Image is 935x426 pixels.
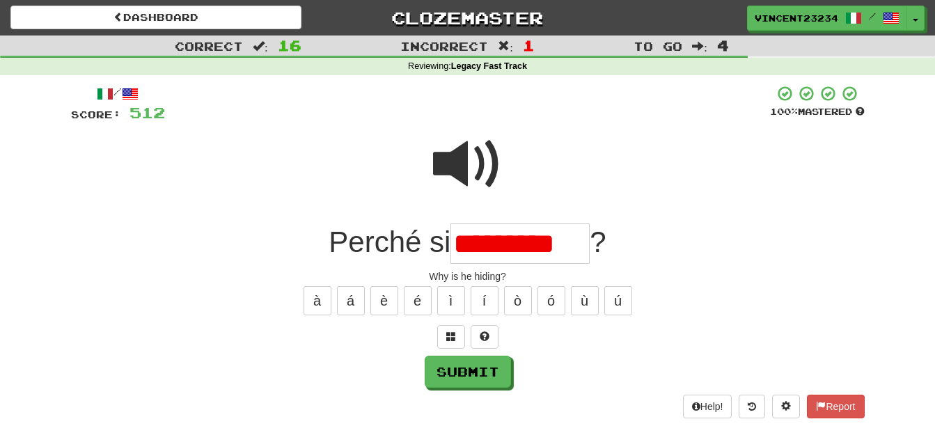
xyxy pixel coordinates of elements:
[807,395,864,418] button: Report
[504,286,532,315] button: ò
[129,104,165,121] span: 512
[571,286,599,315] button: ù
[537,286,565,315] button: ó
[437,325,465,349] button: Switch sentence to multiple choice alt+p
[770,106,798,117] span: 100 %
[634,39,682,53] span: To go
[337,286,365,315] button: á
[425,356,511,388] button: Submit
[400,39,488,53] span: Incorrect
[604,286,632,315] button: ú
[71,85,165,102] div: /
[692,40,707,52] span: :
[770,106,865,118] div: Mastered
[304,286,331,315] button: à
[71,269,865,283] div: Why is he hiding?
[755,12,838,24] span: Vincent23234
[71,109,121,120] span: Score:
[278,37,301,54] span: 16
[869,11,876,21] span: /
[717,37,729,54] span: 4
[451,61,527,71] strong: Legacy Fast Track
[590,226,606,258] span: ?
[437,286,465,315] button: ì
[175,39,243,53] span: Correct
[471,325,498,349] button: Single letter hint - you only get 1 per sentence and score half the points! alt+h
[322,6,613,30] a: Clozemaster
[471,286,498,315] button: í
[498,40,513,52] span: :
[370,286,398,315] button: è
[739,395,765,418] button: Round history (alt+y)
[404,286,432,315] button: é
[523,37,535,54] span: 1
[329,226,450,258] span: Perché si
[747,6,907,31] a: Vincent23234 /
[253,40,268,52] span: :
[10,6,301,29] a: Dashboard
[683,395,732,418] button: Help!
